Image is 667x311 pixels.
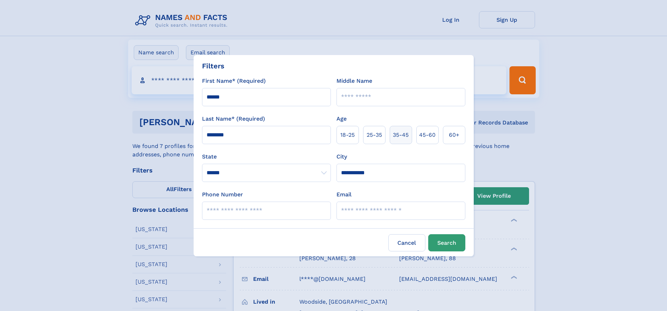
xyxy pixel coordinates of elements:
span: 60+ [449,131,459,139]
label: Last Name* (Required) [202,115,265,123]
span: 35‑45 [393,131,409,139]
label: Email [336,190,352,199]
span: 18‑25 [340,131,355,139]
label: Age [336,115,347,123]
span: 25‑35 [367,131,382,139]
label: City [336,153,347,161]
label: State [202,153,331,161]
label: Phone Number [202,190,243,199]
label: Cancel [388,234,425,251]
label: Middle Name [336,77,372,85]
label: First Name* (Required) [202,77,266,85]
span: 45‑60 [419,131,436,139]
button: Search [428,234,465,251]
div: Filters [202,61,224,71]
